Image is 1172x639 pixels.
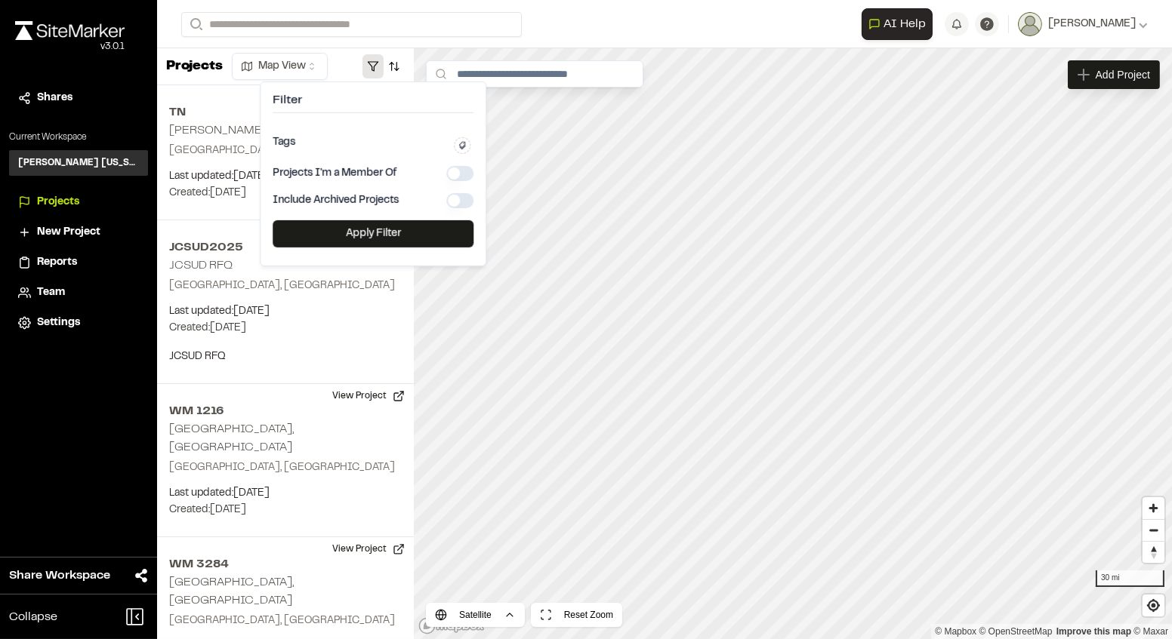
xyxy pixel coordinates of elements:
a: Maxar [1133,626,1168,637]
label: Projects I'm a Member Of [273,168,396,179]
a: Team [18,284,139,301]
button: View Project [323,384,414,408]
a: Map feedback [1056,626,1131,637]
span: Reset bearing to north [1143,542,1164,563]
span: Projects [37,194,79,210]
button: Reset Zoom [531,603,622,627]
button: Apply Filter [273,220,473,247]
a: Projects [18,194,139,210]
p: [GEOGRAPHIC_DATA], [GEOGRAPHIC_DATA] [169,143,402,159]
a: Reports [18,254,139,271]
p: Last updated: [DATE] [169,303,402,320]
img: rebrand.png [15,21,125,40]
button: Satellite [426,603,525,627]
button: Search [181,12,208,37]
p: Projects [166,57,223,77]
p: Created: [DATE] [169,185,402,201]
button: View Project [323,537,414,561]
h2: [PERSON_NAME] [169,125,267,136]
p: Last updated: [DATE] [169,168,402,185]
label: Tags [273,137,295,148]
span: Collapse [9,608,57,626]
span: Shares [37,90,72,106]
h4: Filter [273,94,473,113]
label: Include Archived Projects [273,195,399,206]
button: [PERSON_NAME] [1018,12,1148,36]
h3: [PERSON_NAME] [US_STATE] [18,156,139,170]
h2: [GEOGRAPHIC_DATA], [GEOGRAPHIC_DATA] [169,577,294,606]
h2: WM 1216 [169,402,402,420]
a: Mapbox [935,626,976,637]
a: Mapbox logo [418,617,485,634]
span: Reports [37,254,77,271]
a: Settings [18,315,139,331]
button: Zoom in [1143,497,1164,519]
p: Current Workspace [9,131,148,144]
p: Last updated: [DATE] [169,485,402,502]
span: Settings [37,315,80,331]
p: JCSUD RFQ [169,349,402,365]
span: Zoom out [1143,520,1164,541]
span: Add Project [1096,67,1150,82]
h2: JCSUD RFQ [169,260,233,271]
a: New Project [18,224,139,241]
span: [PERSON_NAME] [1048,16,1136,32]
h2: TN [169,103,402,121]
span: AI Help [884,15,926,33]
button: Edit Tags [454,137,470,154]
p: Created: [DATE] [169,502,402,518]
div: Oh geez...please don't... [15,40,125,54]
a: OpenStreetMap [979,626,1053,637]
button: Find my location [1143,594,1164,616]
div: 30 mi [1096,570,1164,587]
p: [GEOGRAPHIC_DATA], [GEOGRAPHIC_DATA] [169,459,402,476]
button: Zoom out [1143,519,1164,541]
h2: WM 3284 [169,555,402,573]
div: Open AI Assistant [862,8,939,40]
span: Share Workspace [9,567,110,585]
a: Shares [18,90,139,106]
img: User [1018,12,1042,36]
p: Created: [DATE] [169,320,402,336]
span: New Project [37,224,100,241]
p: [GEOGRAPHIC_DATA], [GEOGRAPHIC_DATA] [169,613,402,629]
button: Reset bearing to north [1143,541,1164,563]
button: Open AI Assistant [862,8,933,40]
h2: JCSUD2025 [169,238,402,257]
p: [GEOGRAPHIC_DATA], [GEOGRAPHIC_DATA] [169,278,402,294]
span: Team [37,284,65,301]
h2: [GEOGRAPHIC_DATA], [GEOGRAPHIC_DATA] [169,424,294,453]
